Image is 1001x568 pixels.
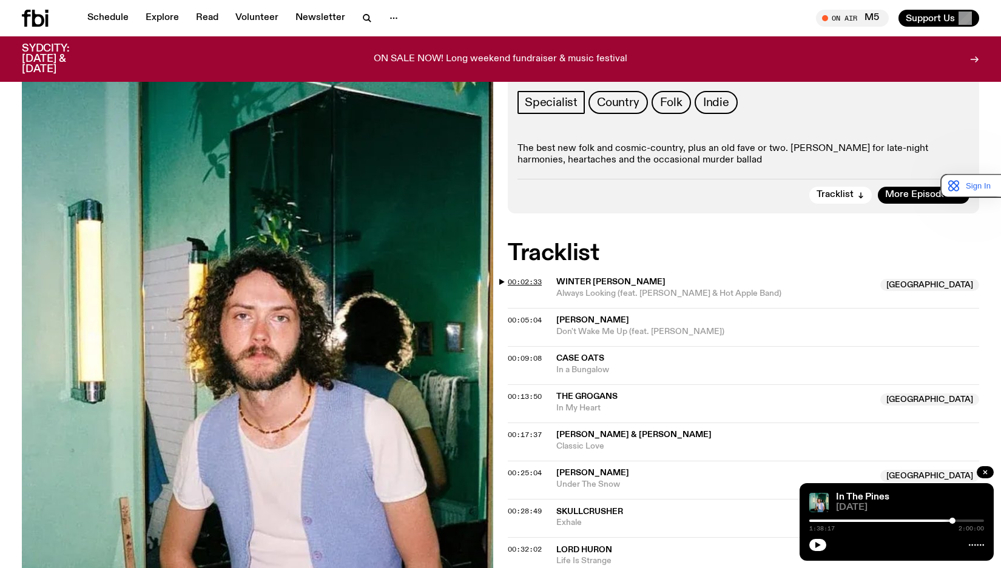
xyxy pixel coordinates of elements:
span: Country [597,96,639,109]
button: 00:17:37 [508,432,542,438]
button: 00:25:04 [508,470,542,476]
span: 00:09:08 [508,353,542,363]
span: 00:05:04 [508,315,542,325]
span: Skullcrusher [556,507,623,516]
span: 1:38:17 [809,526,835,532]
span: Exhale [556,517,979,529]
a: Volunteer [228,10,286,27]
button: 00:28:49 [508,508,542,515]
button: 00:13:50 [508,393,542,400]
span: [PERSON_NAME] [556,469,629,477]
span: [GEOGRAPHIC_DATA] [880,393,979,406]
span: Under The Snow [556,479,873,490]
span: Indie [703,96,729,109]
h3: SYDCITY: [DATE] & [DATE] [22,44,99,75]
a: Country [588,91,648,114]
button: 00:09:08 [508,355,542,362]
a: Schedule [80,10,136,27]
span: Tracklist [817,190,854,199]
span: Specialist [525,96,578,109]
span: Folk [660,96,682,109]
p: ON SALE NOW! Long weekend fundraiser & music festival [374,54,627,65]
p: The best new folk and cosmic-country, plus an old fave or two. [PERSON_NAME] for late-night harmo... [517,143,969,166]
span: [GEOGRAPHIC_DATA] [880,279,979,291]
button: On AirM5 [816,10,889,27]
span: Life Is Strange [556,555,979,567]
a: In The Pines [836,492,889,502]
button: Support Us [898,10,979,27]
a: Read [189,10,226,27]
span: In My Heart [556,403,873,414]
button: 00:05:04 [508,317,542,324]
span: 00:32:02 [508,544,542,554]
span: [DATE] [836,503,984,512]
span: Case Oats [556,354,604,363]
span: Classic Love [556,441,979,452]
span: 00:28:49 [508,506,542,516]
span: [PERSON_NAME] & [PERSON_NAME] [556,430,712,439]
a: Indie [695,91,738,114]
span: In a Bungalow [556,364,979,376]
span: [PERSON_NAME] [556,316,629,324]
span: [GEOGRAPHIC_DATA] [880,470,979,482]
a: Explore [138,10,186,27]
a: Folk [652,91,691,114]
span: Don't Wake Me Up (feat. [PERSON_NAME]) [556,326,979,338]
span: Support Us [906,13,955,24]
button: 00:32:02 [508,546,542,553]
button: Tracklist [809,187,872,204]
span: Winter [PERSON_NAME] [556,278,666,286]
span: 00:25:04 [508,468,542,478]
a: Newsletter [288,10,352,27]
span: 00:13:50 [508,392,542,401]
span: More Episodes [885,190,951,199]
a: Specialist [517,91,585,114]
span: 00:02:33 [508,277,542,287]
span: 2:00:00 [959,526,984,532]
h2: Tracklist [508,242,979,264]
span: The Grogans [556,392,618,401]
button: 00:02:33 [508,279,542,286]
a: More Episodes [878,187,969,204]
span: 00:17:37 [508,430,542,439]
span: Always Looking (feat. [PERSON_NAME] & Hot Apple Band) [556,288,873,299]
span: Lord Huron [556,546,612,554]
